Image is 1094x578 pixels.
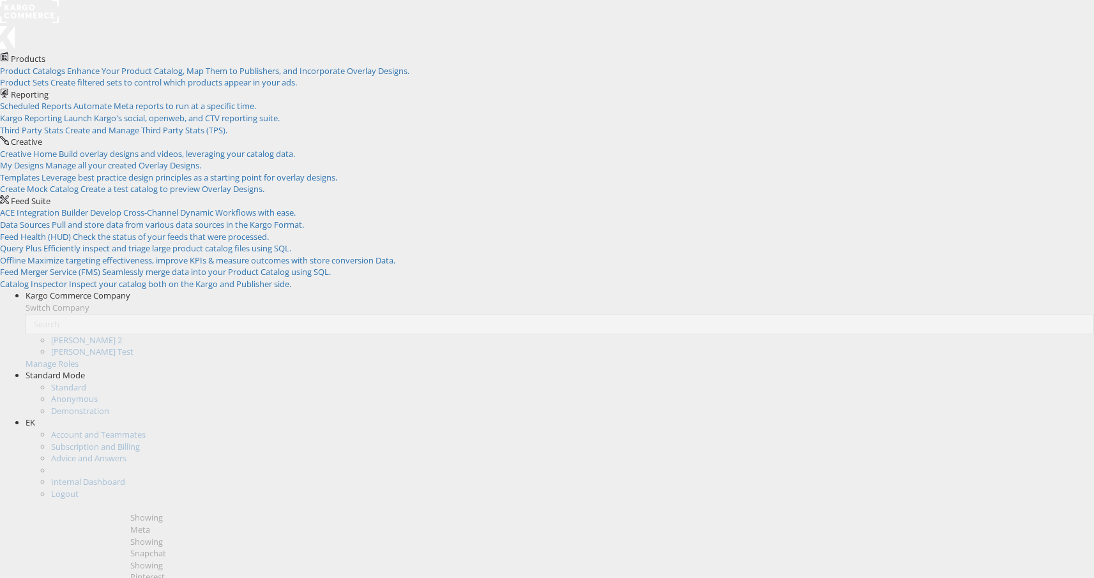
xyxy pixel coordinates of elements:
[26,358,79,369] a: Manage Roles
[27,255,395,266] span: Maximize targeting effectiveness, improve KPIs & measure outcomes with store conversion Data.
[51,441,140,452] a: Subscription and Billing
[69,278,291,290] span: Inspect your catalog both on the Kargo and Publisher side.
[51,452,126,464] a: Advice and Answers
[130,536,1085,548] div: Showing
[26,417,35,428] span: EK
[73,231,269,242] span: Check the status of your feeds that were processed.
[130,547,1085,559] div: Snapchat
[67,65,409,77] span: Enhance Your Product Catalog, Map Them to Publishers, and Incorporate Overlay Designs.
[42,172,337,183] span: Leverage best practice design principles as a starting point for overlay designs.
[51,476,125,487] a: Internal Dashboard
[51,405,109,417] a: Demonstration
[130,512,1085,524] div: Showing
[11,136,42,147] span: Creative
[64,112,280,124] span: Launch Kargo's social, openweb, and CTV reporting suite.
[102,266,331,278] span: Seamlessly merge data into your Product Catalog using SQL.
[59,148,295,159] span: Build overlay designs and videos, leveraging your catalog data.
[73,100,256,112] span: Automate Meta reports to run at a specific time.
[130,524,1085,536] div: Meta
[26,302,1094,314] div: Switch Company
[51,488,79,500] a: Logout
[51,382,86,393] a: Standard
[90,207,296,218] span: Develop Cross-Channel Dynamic Workflows with ease.
[80,183,264,195] span: Create a test catalog to preview Overlay Designs.
[52,219,304,230] span: Pull and store data from various data sources in the Kargo Format.
[51,429,146,440] a: Account and Teammates
[26,290,130,301] span: Kargo Commerce Company
[11,53,45,64] span: Products
[65,124,227,136] span: Create and Manage Third Party Stats (TPS).
[11,89,49,100] span: Reporting
[50,77,297,88] span: Create filtered sets to control which products appear in your ads.
[51,346,133,357] a: [PERSON_NAME] Test
[26,369,85,381] span: Standard Mode
[51,393,98,404] a: Anonymous
[51,334,122,346] a: [PERSON_NAME] 2
[26,314,1094,334] input: Search
[45,159,201,171] span: Manage all your created Overlay Designs.
[11,195,50,207] span: Feed Suite
[43,242,291,254] span: Efficiently inspect and triage large product catalog files using SQL.
[130,559,1085,572] div: Showing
